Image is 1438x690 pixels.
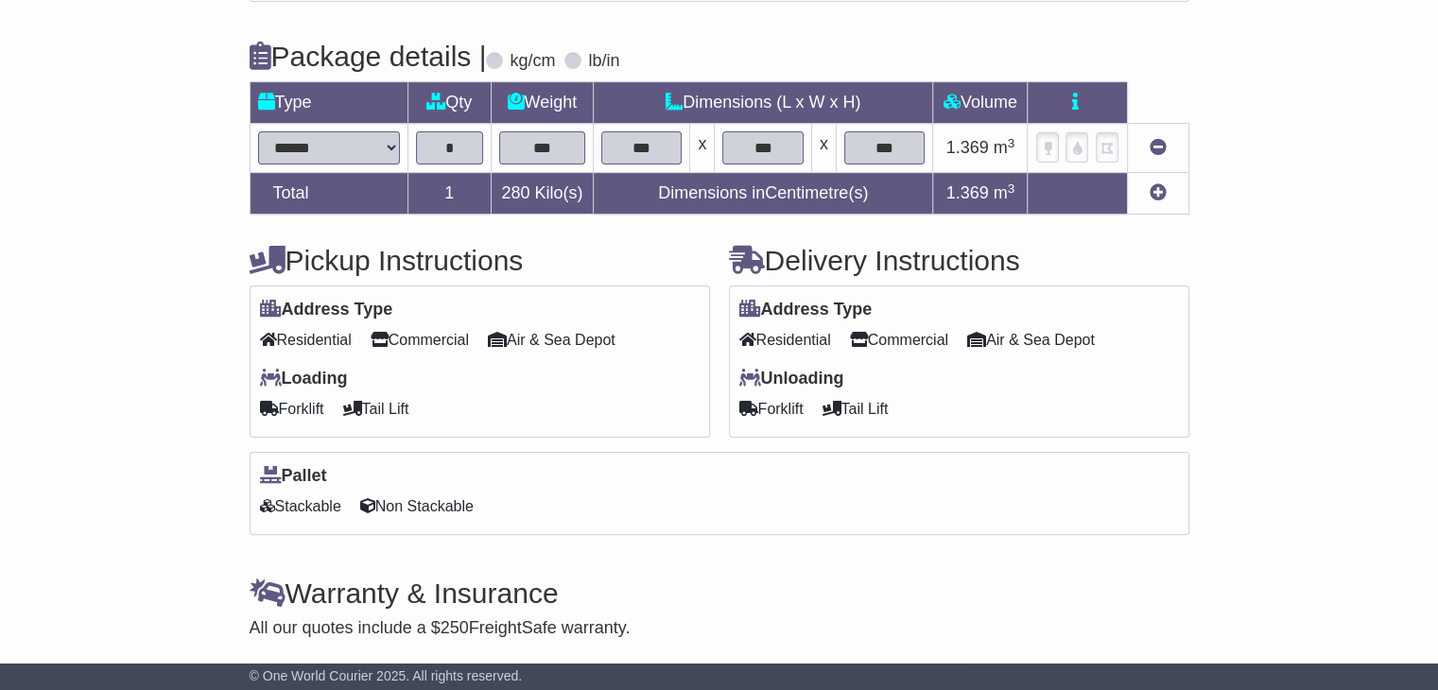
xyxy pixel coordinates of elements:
label: Pallet [260,466,327,487]
h4: Package details | [250,41,487,72]
span: 280 [501,183,529,202]
span: Tail Lift [343,394,409,423]
span: Non Stackable [360,492,474,521]
span: Residential [260,325,352,354]
span: © One World Courier 2025. All rights reserved. [250,668,523,683]
label: lb/in [588,51,619,72]
span: Air & Sea Depot [967,325,1095,354]
span: m [994,183,1015,202]
span: 1.369 [946,138,989,157]
h4: Delivery Instructions [729,245,1189,276]
label: Unloading [739,369,844,389]
td: Type [250,82,407,124]
span: Stackable [260,492,341,521]
td: Kilo(s) [491,173,593,215]
span: Commercial [371,325,469,354]
span: 250 [441,618,469,637]
label: Loading [260,369,348,389]
label: Address Type [739,300,873,320]
a: Remove this item [1150,138,1167,157]
sup: 3 [1008,136,1015,150]
td: Dimensions in Centimetre(s) [593,173,932,215]
h4: Warranty & Insurance [250,578,1189,609]
span: Residential [739,325,831,354]
label: kg/cm [510,51,555,72]
span: Air & Sea Depot [488,325,615,354]
td: Dimensions (L x W x H) [593,82,932,124]
td: Total [250,173,407,215]
td: Qty [407,82,491,124]
span: 1.369 [946,183,989,202]
h4: Pickup Instructions [250,245,710,276]
span: Forklift [260,394,324,423]
span: Commercial [850,325,948,354]
span: Tail Lift [823,394,889,423]
div: All our quotes include a $ FreightSafe warranty. [250,618,1189,639]
a: Add new item [1150,183,1167,202]
sup: 3 [1008,181,1015,196]
td: Volume [933,82,1028,124]
label: Address Type [260,300,393,320]
td: Weight [491,82,593,124]
span: m [994,138,1015,157]
td: x [690,124,715,173]
td: x [811,124,836,173]
span: Forklift [739,394,804,423]
td: 1 [407,173,491,215]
